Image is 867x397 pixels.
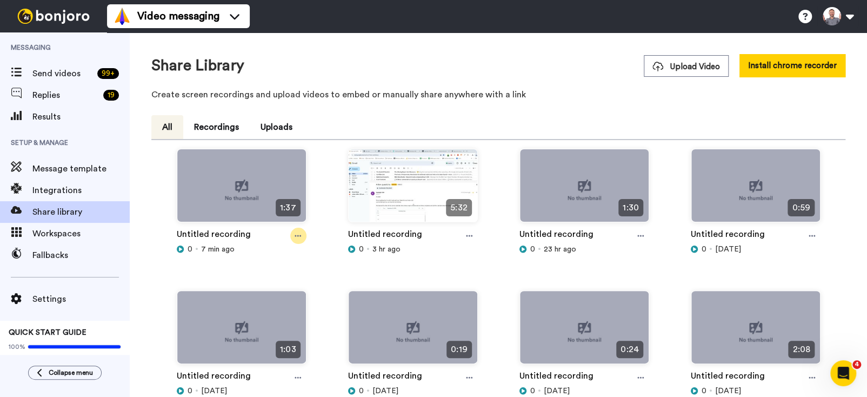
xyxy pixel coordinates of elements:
span: 0 [530,386,535,396]
button: Collapse menu [28,366,102,380]
span: Upload Video [652,61,720,72]
div: [DATE] [348,386,478,396]
button: Upload Video [644,55,729,77]
span: 0 [359,386,364,396]
span: 0 [530,244,535,255]
a: Untitled recording [177,228,251,244]
div: 23 hr ago [519,244,649,255]
span: Message template [32,162,130,175]
span: Share library [32,206,130,219]
a: Untitled recording [177,369,251,386]
span: 1:03 [276,341,300,358]
span: Collapse menu [49,368,93,377]
button: All [151,115,183,139]
span: Fallbacks [32,249,130,262]
button: Uploads [250,115,303,139]
span: 0 [188,386,192,396]
span: 0 [702,244,706,255]
img: no-thumbnail.jpg [520,149,649,231]
p: Create screen recordings and upload videos to embed or manually share anywhere with a link [151,88,845,101]
img: no-thumbnail.jpg [691,291,820,373]
div: [DATE] [519,386,649,396]
span: 1:37 [276,199,300,216]
span: 0:19 [446,341,471,358]
a: Untitled recording [348,369,422,386]
a: Untitled recording [519,228,593,244]
div: [DATE] [177,386,306,396]
span: Video messaging [137,9,219,24]
span: Replies [32,89,99,102]
span: Workspaces [32,227,130,240]
a: Untitled recording [691,228,765,244]
img: no-thumbnail.jpg [349,291,477,373]
img: 94aa85a3-293d-4457-a3fb-75f443505896_thumbnail_source_1758632508.jpg [349,149,477,231]
img: vm-color.svg [114,8,131,25]
span: 0 [188,244,192,255]
span: 1:30 [618,199,643,216]
a: Untitled recording [348,228,422,244]
img: no-thumbnail.jpg [177,291,306,373]
span: Send videos [32,67,93,80]
div: 19 [103,90,119,101]
span: 0:59 [788,199,814,216]
span: 0 [359,244,364,255]
img: bj-logo-header-white.svg [13,9,94,24]
div: [DATE] [691,386,821,396]
h1: Share Library [151,57,244,74]
span: 5:32 [446,199,471,216]
button: Install chrome recorder [739,54,845,77]
a: Untitled recording [519,369,593,386]
span: Results [32,110,130,123]
img: no-thumbnail.jpg [177,149,306,231]
span: 2:08 [788,341,814,358]
span: QUICK START GUIDE [9,329,86,336]
span: Settings [32,293,130,306]
div: 99 + [97,68,119,79]
span: 100% [9,342,25,351]
button: Recordings [183,115,250,139]
span: 0 [702,386,706,396]
a: Untitled recording [691,369,765,386]
span: 0:24 [616,341,643,358]
img: no-thumbnail.jpg [691,149,820,231]
div: 7 min ago [177,244,306,255]
div: [DATE] [691,244,821,255]
span: 4 [852,360,861,369]
iframe: Intercom live chat [830,360,856,386]
div: 3 hr ago [348,244,478,255]
span: Integrations [32,184,130,197]
img: no-thumbnail.jpg [520,291,649,373]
